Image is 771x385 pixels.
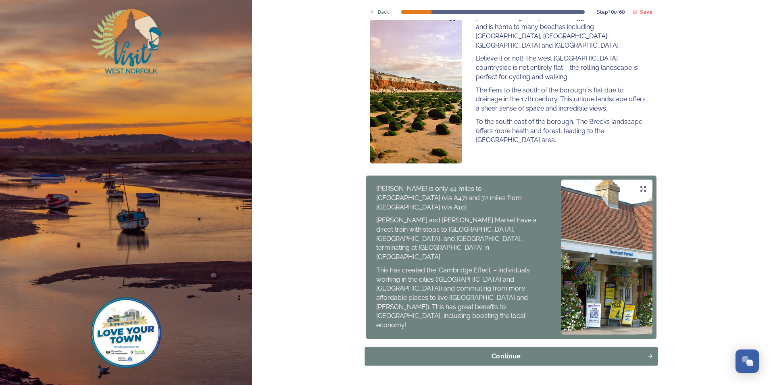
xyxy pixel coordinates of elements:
[476,86,646,113] p: The Fens to the south of the borough is flat due to drainage in the 17th century. This unique lan...
[376,266,531,329] span: This has created the ‘Cambridge Effect’ – individuals working in the cities ([GEOGRAPHIC_DATA] an...
[597,8,625,16] span: Step 10 of 60
[640,8,652,15] strong: Save
[376,185,523,211] span: [PERSON_NAME] is only 44 miles to [GEOGRAPHIC_DATA] (via A47) and 72 miles from [GEOGRAPHIC_DATA]...
[476,14,646,50] p: [GEOGRAPHIC_DATA] has around 35 miles of coastline and is home to many beaches including [GEOGRAP...
[476,54,646,82] p: Believe it or not! The west [GEOGRAPHIC_DATA] countryside is not entirely flat – the rolling land...
[369,352,643,361] div: Continue
[376,216,538,261] span: [PERSON_NAME] and [PERSON_NAME] Market have a direct train with stops to [GEOGRAPHIC_DATA], [GEOG...
[736,349,759,373] button: Open Chat
[378,8,389,16] span: Back
[365,347,658,366] button: Continue
[476,117,646,145] p: To the south east of the borough, The Brecks landscape offers more heath and forest, leading to t...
